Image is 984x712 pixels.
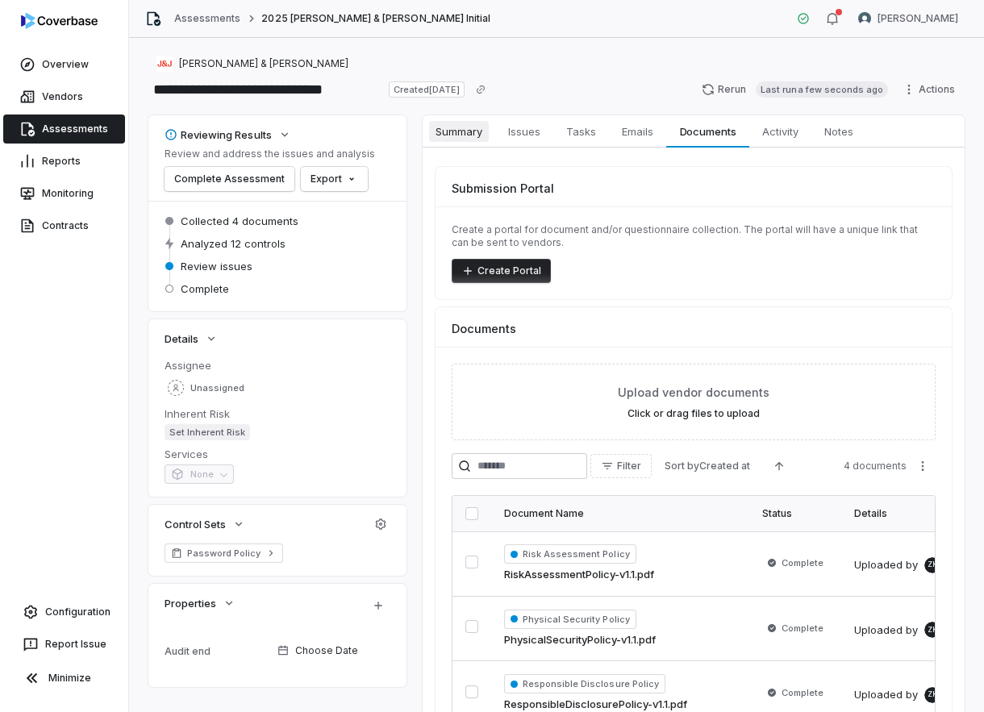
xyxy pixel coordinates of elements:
span: ZK [924,687,940,703]
button: Ascending [763,454,795,478]
button: Details [160,324,223,353]
span: Properties [165,596,216,610]
button: Control Sets [160,510,250,539]
button: Properties [160,589,240,618]
dt: Services [165,447,390,461]
span: Last run a few seconds ago [756,81,888,98]
a: Configuration [6,597,122,627]
a: Vendors [3,82,125,111]
span: Complete [181,281,229,296]
span: Notes [818,121,860,142]
img: Zi Chong Kao avatar [858,12,871,25]
span: [PERSON_NAME] & [PERSON_NAME] [179,57,348,70]
div: Reviewing Results [165,127,272,142]
span: Unassigned [190,382,244,394]
span: Filter [617,460,641,473]
button: Complete Assessment [165,167,294,191]
button: Reviewing Results [160,120,296,149]
span: Upload vendor documents [618,384,769,401]
span: Password Policy [187,547,261,560]
button: https://jnj.com/[PERSON_NAME] & [PERSON_NAME] [152,49,353,78]
label: Click or drag files to upload [628,407,760,420]
span: 2025 [PERSON_NAME] & [PERSON_NAME] Initial [261,12,490,25]
span: Summary [429,121,489,142]
span: Physical Security Policy [504,610,636,629]
svg: Ascending [773,460,786,473]
span: Analyzed 12 controls [181,236,286,251]
span: Issues [502,121,547,142]
span: 4 documents [844,460,907,473]
button: Minimize [6,662,122,694]
span: Choose Date [295,644,358,657]
dt: Inherent Risk [165,406,390,421]
div: Audit end [165,645,271,657]
span: Complete [782,622,823,635]
button: Export [301,167,368,191]
span: Collected 4 documents [181,214,298,228]
button: Actions [898,77,965,102]
button: Copy link [466,75,495,104]
span: Complete [782,556,823,569]
span: Set Inherent Risk [165,424,250,440]
a: Reports [3,147,125,176]
span: Details [165,331,198,346]
button: Zi Chong Kao avatar[PERSON_NAME] [848,6,968,31]
a: Assessments [174,12,240,25]
div: Document Name [504,507,736,520]
p: Create a portal for document and/or questionnaire collection. The portal will have a unique link ... [452,223,936,249]
span: Complete [782,686,823,699]
button: RerunLast runa few seconds ago [692,77,898,102]
a: PhysicalSecurityPolicy-v1.1.pdf [504,632,656,648]
div: Status [762,507,828,520]
span: Tasks [560,121,602,142]
a: Overview [3,50,125,79]
button: Report Issue [6,630,122,659]
span: Documents [452,320,516,337]
a: Contracts [3,211,125,240]
dt: Assignee [165,358,390,373]
span: Emails [615,121,660,142]
span: Submission Portal [452,180,554,197]
span: Control Sets [165,517,226,531]
span: Documents [673,121,743,142]
span: ZK [924,557,940,573]
a: RiskAssessmentPolicy-v1.1.pdf [504,567,654,583]
span: Activity [756,121,805,142]
a: Password Policy [165,543,283,563]
p: Review and address the issues and analysis [165,148,375,160]
button: Choose Date [271,634,397,668]
span: Review issues [181,259,252,273]
a: Monitoring [3,179,125,208]
span: Risk Assessment Policy [504,544,636,564]
button: More actions [910,454,936,478]
span: Responsible Disclosure Policy [504,674,665,693]
button: Sort byCreated at [655,454,760,478]
span: ZK [924,622,940,638]
span: [PERSON_NAME] [878,12,958,25]
button: Create Portal [452,259,551,283]
a: Assessments [3,115,125,144]
img: logo-D7KZi-bG.svg [21,13,98,29]
span: Created [DATE] [389,81,465,98]
button: Filter [590,454,652,478]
